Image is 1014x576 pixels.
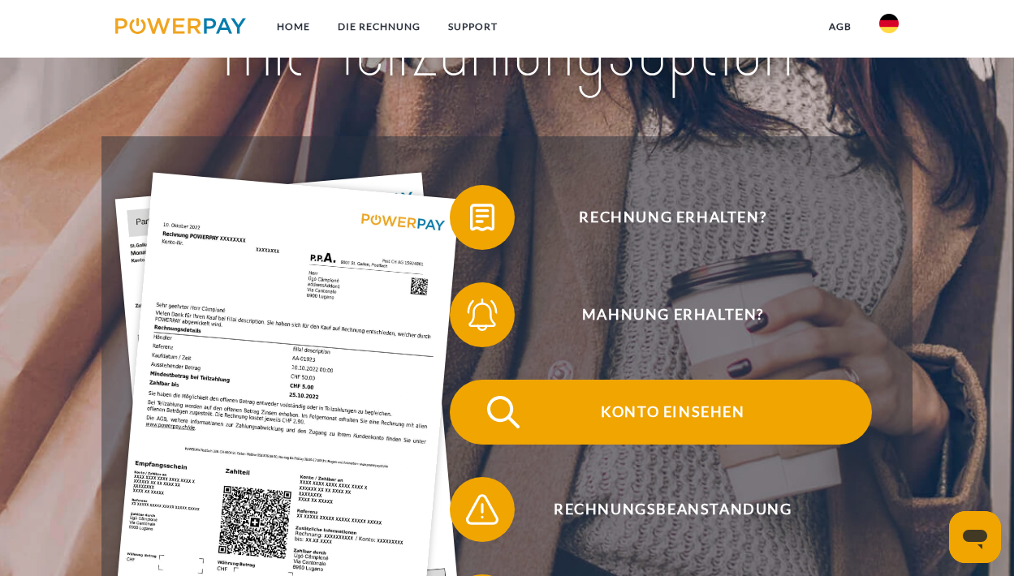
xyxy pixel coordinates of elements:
[450,185,872,250] button: Rechnung erhalten?
[115,18,246,34] img: logo-powerpay.svg
[462,197,503,238] img: qb_bill.svg
[462,294,503,335] img: qb_bell.svg
[450,282,872,347] button: Mahnung erhalten?
[474,477,872,542] span: Rechnungsbeanstandung
[462,489,503,530] img: qb_warning.svg
[483,392,524,432] img: qb_search.svg
[450,477,872,542] button: Rechnungsbeanstandung
[815,12,865,41] a: agb
[474,380,872,445] span: Konto einsehen
[474,185,872,250] span: Rechnung erhalten?
[474,282,872,347] span: Mahnung erhalten?
[263,12,324,41] a: Home
[434,12,511,41] a: SUPPORT
[450,380,872,445] button: Konto einsehen
[324,12,434,41] a: DIE RECHNUNG
[879,14,899,33] img: de
[949,511,1001,563] iframe: Schaltfläche zum Öffnen des Messaging-Fensters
